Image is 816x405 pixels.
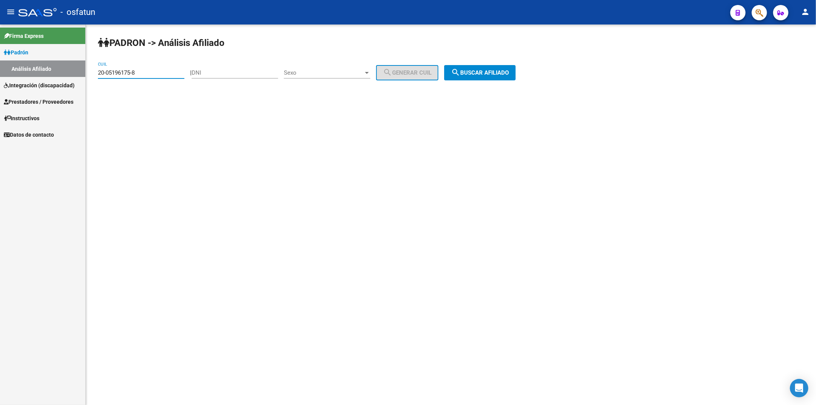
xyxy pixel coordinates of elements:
span: Instructivos [4,114,39,122]
span: Prestadores / Proveedores [4,98,73,106]
span: Sexo [284,69,363,76]
span: Firma Express [4,32,44,40]
button: Generar CUIL [376,65,438,80]
span: Padrón [4,48,28,57]
div: | [190,69,444,76]
mat-icon: menu [6,7,15,16]
span: Buscar afiliado [451,69,509,76]
span: Integración (discapacidad) [4,81,75,90]
strong: PADRON -> Análisis Afiliado [98,38,225,48]
span: - osfatun [60,4,95,21]
div: Open Intercom Messenger [790,379,808,397]
span: Datos de contacto [4,131,54,139]
mat-icon: search [451,68,460,77]
mat-icon: person [801,7,810,16]
button: Buscar afiliado [444,65,516,80]
span: Generar CUIL [383,69,432,76]
mat-icon: search [383,68,392,77]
